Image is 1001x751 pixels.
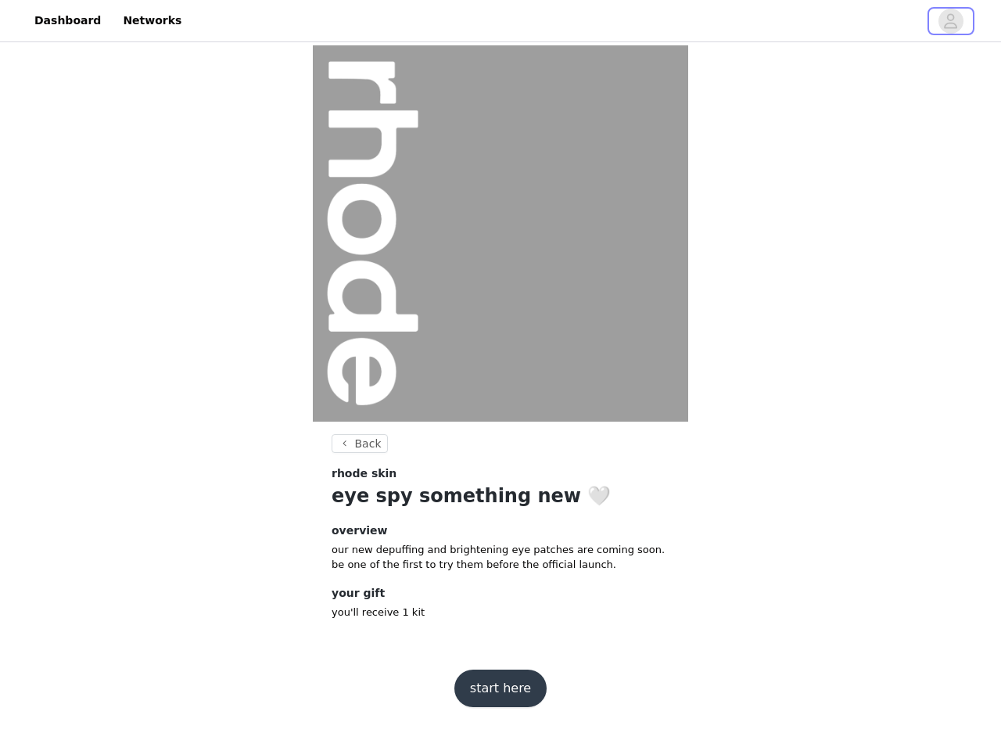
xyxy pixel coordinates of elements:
span: rhode skin [332,465,396,482]
a: Networks [113,3,191,38]
h1: eye spy something new 🤍 [332,482,669,510]
img: campaign image [313,45,688,422]
h4: your gift [332,585,669,602]
button: Back [332,434,388,453]
div: avatar [943,9,958,34]
p: you'll receive 1 kit [332,605,669,620]
p: our new depuffing and brightening eye patches are coming soon. be one of the first to try them be... [332,542,669,573]
h4: overview [332,523,669,539]
button: start here [454,670,547,707]
a: Dashboard [25,3,110,38]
